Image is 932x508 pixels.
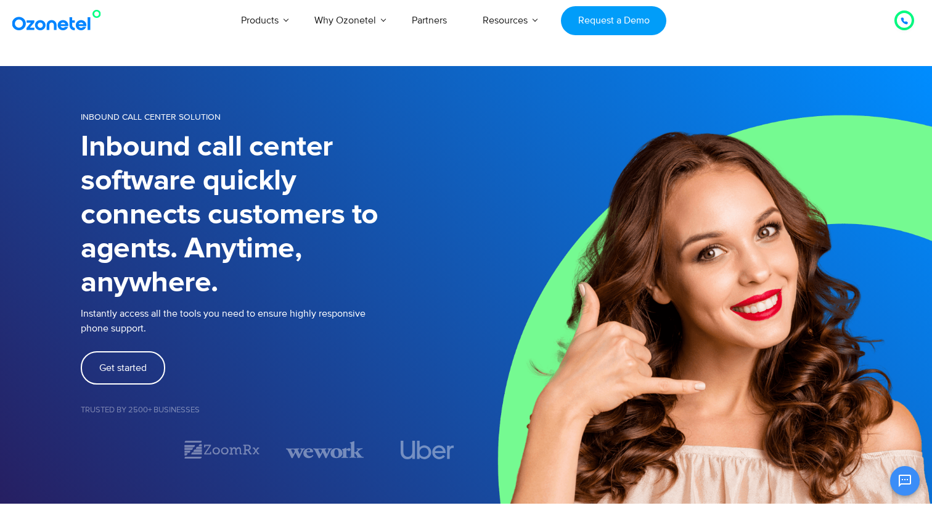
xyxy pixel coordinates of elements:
div: 1 / 7 [81,443,158,457]
button: Open chat [890,466,920,496]
div: 4 / 7 [388,441,466,459]
img: uber [400,441,454,459]
h5: Trusted by 2500+ Businesses [81,406,466,414]
a: Request a Demo [561,6,666,35]
div: 3 / 7 [286,439,364,460]
div: Image Carousel [81,439,466,460]
h1: Inbound call center software quickly connects customers to agents. Anytime, anywhere. [81,130,466,300]
img: wework [286,439,364,460]
img: zoomrx [183,439,261,460]
a: Get started [81,351,165,385]
div: 2 / 7 [183,439,261,460]
p: Instantly access all the tools you need to ensure highly responsive phone support. [81,306,466,336]
span: Get started [99,363,147,373]
span: INBOUND CALL CENTER SOLUTION [81,112,221,122]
